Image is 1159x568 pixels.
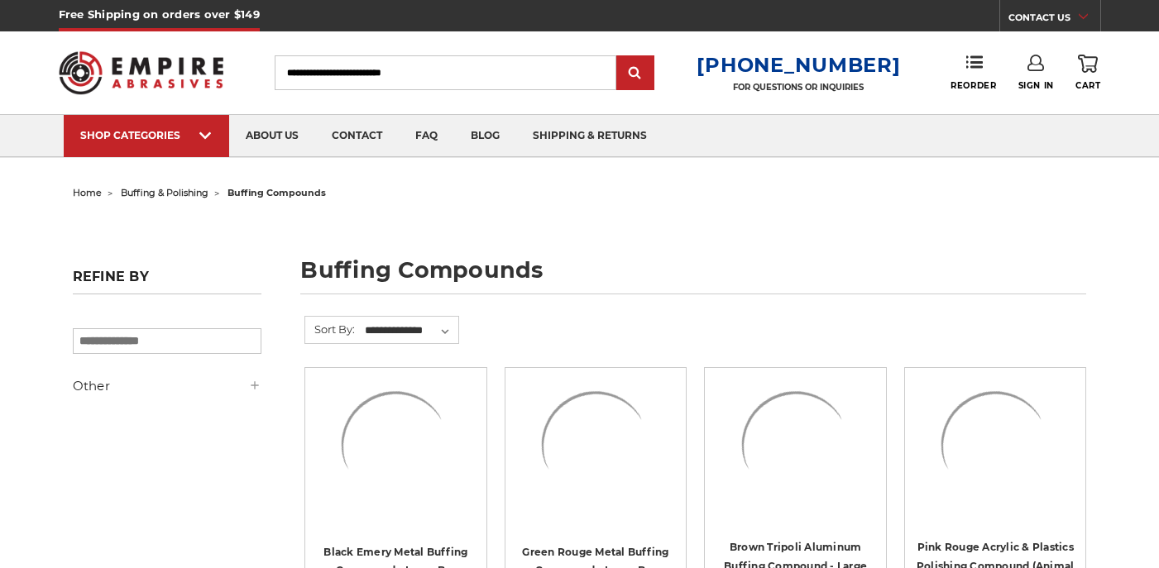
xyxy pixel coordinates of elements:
[80,129,213,141] div: SHOP CATEGORIES
[1008,8,1100,31] a: CONTACT US
[229,115,315,157] a: about us
[362,318,458,343] select: Sort By:
[517,379,675,537] a: Green Rouge Aluminum Buffing Compound
[73,376,261,396] h5: Other
[300,259,1086,294] h1: buffing compounds
[399,115,454,157] a: faq
[619,57,652,90] input: Submit
[317,379,475,537] a: Black Stainless Steel Buffing Compound
[227,187,326,198] span: buffing compounds
[716,379,874,537] a: Brown Tripoli Aluminum Buffing Compound
[697,53,900,77] a: [PHONE_NUMBER]
[516,115,663,157] a: shipping & returns
[73,187,102,198] a: home
[73,269,261,294] h5: Refine by
[121,187,208,198] a: buffing & polishing
[454,115,516,157] a: blog
[917,379,1075,537] a: Pink Plastic Polishing Compound
[329,379,462,512] img: Black Stainless Steel Buffing Compound
[1075,80,1100,91] span: Cart
[305,317,355,341] label: Sort By:
[59,41,224,105] img: Empire Abrasives
[951,55,996,90] a: Reorder
[315,115,399,157] a: contact
[529,379,662,512] img: Green Rouge Aluminum Buffing Compound
[1018,80,1054,91] span: Sign In
[951,80,996,91] span: Reorder
[730,379,862,512] img: Brown Tripoli Aluminum Buffing Compound
[697,82,900,93] p: FOR QUESTIONS OR INQUIRIES
[929,379,1061,512] img: Pink Plastic Polishing Compound
[1075,55,1100,91] a: Cart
